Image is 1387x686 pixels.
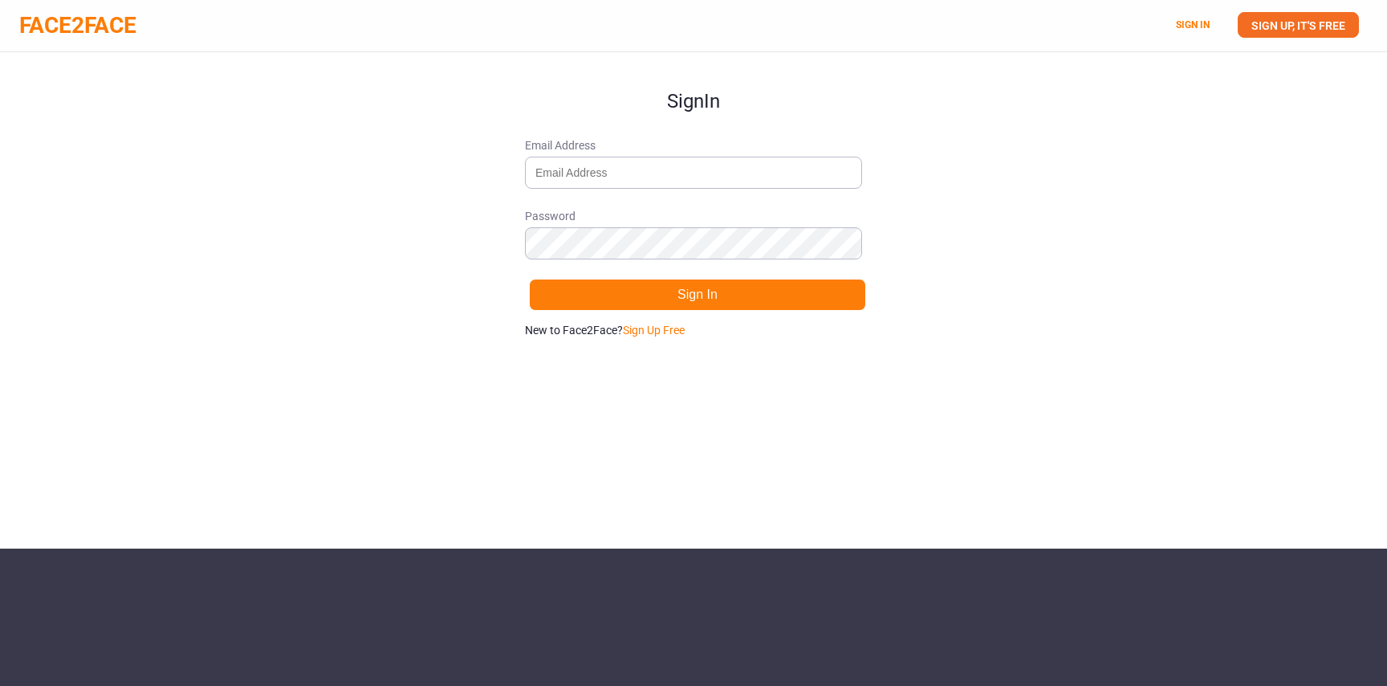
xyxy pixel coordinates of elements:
[1176,19,1210,31] a: SIGN IN
[529,279,866,311] button: Sign In
[1238,12,1359,38] a: SIGN UP, IT'S FREE
[525,157,862,189] input: Email Address
[525,52,862,112] h1: Sign In
[525,322,862,338] p: New to Face2Face?
[623,324,685,337] a: Sign Up Free
[19,12,136,39] a: FACE2FACE
[525,208,862,224] span: Password
[525,137,862,153] span: Email Address
[525,227,862,259] input: Password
